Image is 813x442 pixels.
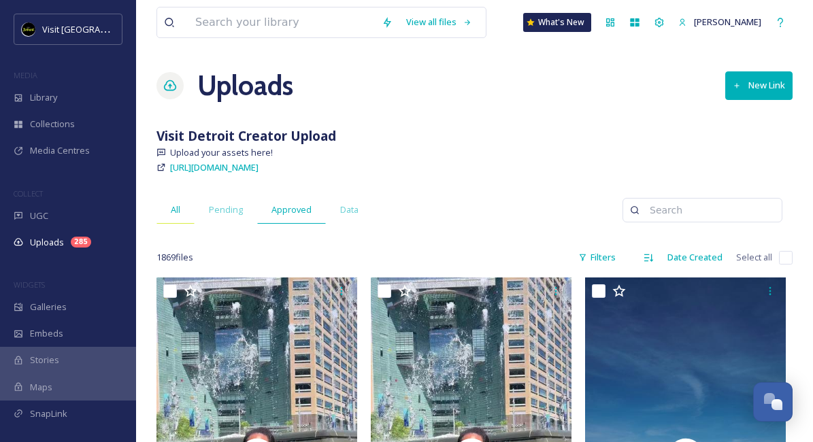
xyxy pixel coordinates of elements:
span: All [171,203,180,216]
span: Visit [GEOGRAPHIC_DATA] [42,22,148,35]
span: 1869 file s [156,251,193,264]
button: Open Chat [753,382,793,422]
span: WIDGETS [14,279,45,290]
span: Maps [30,381,52,394]
span: Media Centres [30,144,90,157]
span: Collections [30,118,75,131]
span: Data [340,203,359,216]
span: Stories [30,354,59,367]
span: Approved [271,203,312,216]
div: Date Created [661,244,729,271]
span: UGC [30,209,48,222]
input: Search your library [188,7,375,37]
span: Galleries [30,301,67,313]
div: 285 [71,237,91,248]
span: SnapLink [30,407,67,420]
span: Uploads [30,236,64,249]
span: Select all [736,251,772,264]
a: What's New [523,13,591,32]
a: View all files [399,9,479,35]
span: MEDIA [14,70,37,80]
span: Upload your assets here! [170,146,273,159]
button: New Link [725,71,793,99]
span: Embeds [30,327,63,340]
a: [URL][DOMAIN_NAME] [170,159,259,175]
span: [PERSON_NAME] [694,16,761,28]
strong: Visit Detroit Creator Upload [156,126,336,145]
span: Library [30,91,57,104]
span: Pending [209,203,243,216]
span: [URL][DOMAIN_NAME] [170,161,259,173]
img: VISIT%20DETROIT%20LOGO%20-%20BLACK%20BACKGROUND.png [22,22,35,36]
input: Search [643,197,775,224]
span: COLLECT [14,188,43,199]
a: Uploads [197,65,293,106]
a: [PERSON_NAME] [671,9,768,35]
div: Filters [571,244,623,271]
